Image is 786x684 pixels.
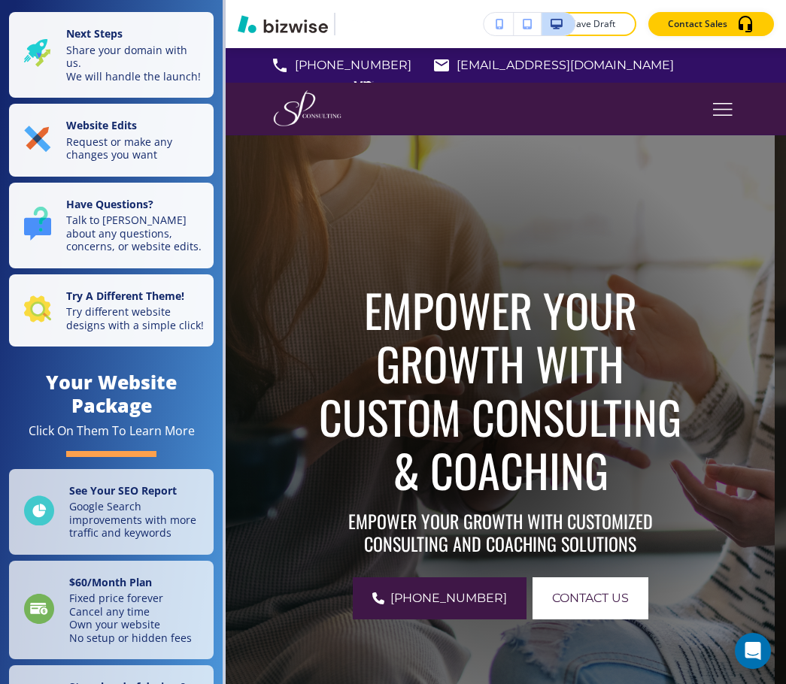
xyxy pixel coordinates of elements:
img: Sumita Pradhan Consulting [271,88,344,129]
p: [EMAIL_ADDRESS][DOMAIN_NAME] [457,54,674,77]
img: Bizwise Logo [238,15,328,33]
button: Website EditsRequest or make any changes you want [9,104,214,177]
img: Your Logo [341,13,382,35]
p: Save Draft [569,17,617,31]
p: Talk to [PERSON_NAME] about any questions, concerns, or website edits. [66,213,205,253]
strong: Try A Different Theme! [66,289,184,303]
p: EMPOWER YOUR GROWTH WITH CUSTOM CONSULTING & COACHING [316,283,684,496]
p: Google Search improvements with more traffic and keywords [69,500,205,540]
div: Open Intercom Messenger [735,633,771,669]
button: Save Draft [549,12,636,36]
strong: Next Steps [66,26,123,41]
p: Contact Sales [668,17,727,31]
a: [PHONE_NUMBER] [353,577,527,619]
button: Have Questions?Talk to [PERSON_NAME] about any questions, concerns, or website edits. [9,183,214,268]
p: Share your domain with us. We will handle the launch! [66,44,205,83]
a: [EMAIL_ADDRESS][DOMAIN_NAME] [432,54,674,77]
a: See Your SEO ReportGoogle Search improvements with more traffic and keywords [9,469,214,555]
div: Click On Them To Learn More [29,423,195,439]
strong: See Your SEO Report [69,483,177,498]
p: Request or make any changes you want [66,135,205,162]
button: Toggle hamburger navigation menu [705,91,741,127]
a: $60/Month PlanFixed price foreverCancel any timeOwn your websiteNo setup or hidden fees [9,561,214,660]
button: Contact Sales [648,12,774,36]
a: [PHONE_NUMBER] [271,54,411,77]
button: Try A Different Theme!Try different website designs with a simple click! [9,274,214,347]
strong: Have Questions? [66,197,153,211]
p: Try different website designs with a simple click! [66,305,205,331]
strong: $ 60 /Month Plan [69,575,152,589]
span: [PHONE_NUMBER] [390,589,507,607]
button: Next StepsShare your domain with us.We will handle the launch! [9,12,214,98]
p: EMPOWER YOUR GROWTH WITH CUSTOMIZED CONSULTING AND COACHING SOLUTIONS [316,510,684,555]
h4: Your Website Package [9,371,214,417]
button: contact us [533,577,648,619]
p: [PHONE_NUMBER] [295,54,411,77]
p: Fixed price forever Cancel any time Own your website No setup or hidden fees [69,592,192,644]
strong: Website Edits [66,118,137,132]
span: contact us [552,589,629,607]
